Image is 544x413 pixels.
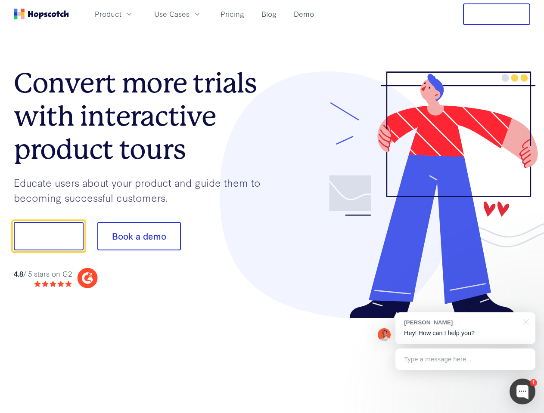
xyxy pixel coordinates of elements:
p: Hey! How can I help you? [404,329,527,338]
div: / 5 stars on G2 [14,268,72,279]
a: Blog [258,7,280,21]
div: 1 [530,379,537,386]
button: Use Cases [149,7,207,21]
h1: Convert more trials with interactive product tours [14,67,272,166]
strong: 4.8 [14,268,23,278]
button: Show me! [14,222,84,250]
a: Home [14,9,69,19]
img: Mark Spera [378,328,391,341]
span: Use Cases [154,9,190,19]
p: Educate users about your product and guide them to becoming successful customers. [14,175,272,205]
div: Type a message here... [395,348,535,370]
button: Product [90,7,139,21]
a: Pricing [217,7,248,21]
a: Demo [290,7,317,21]
button: Free Trial [463,3,530,25]
div: [PERSON_NAME] [404,318,518,327]
span: Product [95,9,121,19]
button: Book a demo [97,222,181,250]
